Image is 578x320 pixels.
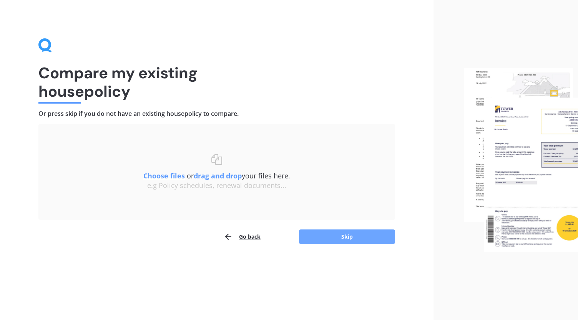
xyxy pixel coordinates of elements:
h1: Compare my existing house policy [38,64,395,101]
h4: Or press skip if you do not have an existing house policy to compare. [38,110,395,118]
div: e.g Policy schedules, renewal documents... [54,181,380,190]
button: Go back [224,229,261,244]
img: files.webp [464,68,578,252]
button: Skip [299,229,395,244]
span: or your files here. [143,171,290,180]
u: Choose files [143,171,185,180]
b: drag and drop [194,171,242,180]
